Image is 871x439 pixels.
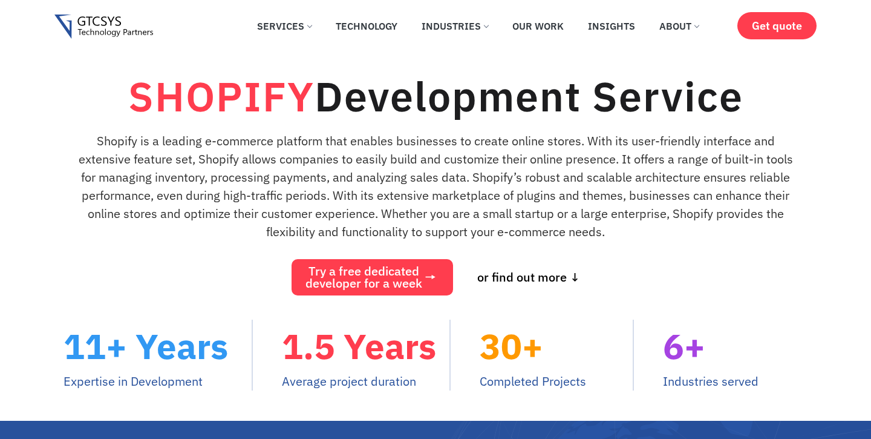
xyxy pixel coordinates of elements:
span: Get quote [752,19,802,32]
p: Industries served [663,372,817,391]
span: or find out more ↓ [477,271,580,283]
p: Average project duration [282,372,450,391]
a: Insights [579,13,644,39]
span: 30+ [480,323,543,369]
p: Completed Projects [480,372,632,391]
a: Services [248,13,321,39]
a: About [650,13,708,39]
span: 6+ [663,323,705,369]
img: SHOPIFY Development Service Gtcsys logo [54,15,153,39]
iframe: chat widget [796,363,871,421]
div: Shopify is a leading e-commerce platform that enables businesses to create online stores. With it... [73,132,798,247]
a: Get quote [737,12,817,39]
a: Try a free dedicateddeveloper for a week [292,259,453,295]
span: 1.5 Years [282,323,436,369]
span: SHOPIFY [128,69,315,123]
p: Expertise in Development [64,372,252,391]
span: Try a free dedicated developer for a week [305,265,422,289]
a: Technology [327,13,406,39]
h1: Development Service [128,72,743,120]
a: Our Work [503,13,573,39]
a: Industries [413,13,497,39]
span: 11+ Years [64,323,228,369]
a: or find out more ↓ [465,259,592,295]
